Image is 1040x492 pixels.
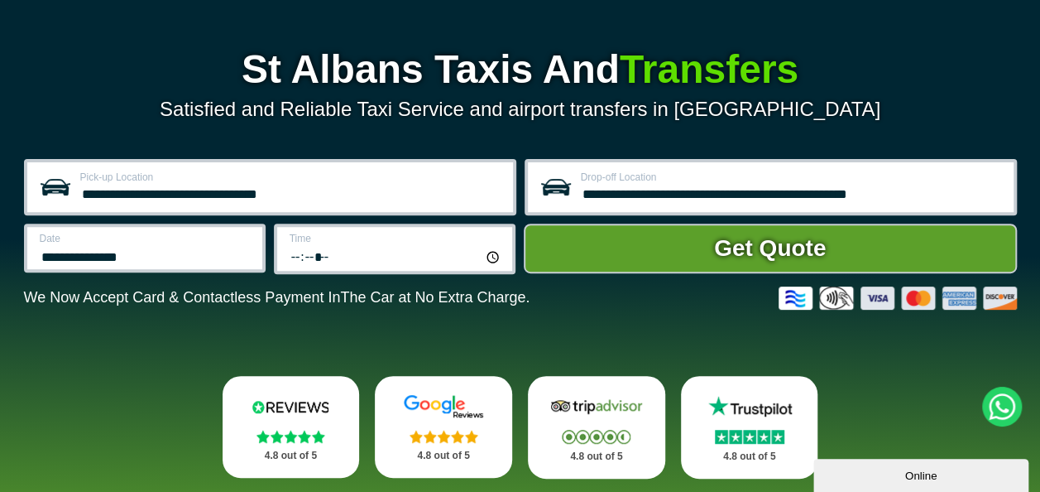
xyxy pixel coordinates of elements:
span: Transfers [620,47,798,91]
img: Stars [715,430,784,444]
p: 4.8 out of 5 [393,446,494,466]
iframe: chat widget [813,456,1032,492]
label: Drop-off Location [581,172,1004,182]
img: Tripadvisor [547,394,646,419]
img: Reviews.io [241,394,340,419]
label: Date [40,234,252,244]
img: Trustpilot [700,394,799,419]
img: Google [394,394,493,419]
label: Pick-up Location [80,172,503,182]
h1: St Albans Taxis And [24,50,1017,89]
p: 4.8 out of 5 [699,446,800,467]
a: Reviews.io Stars 4.8 out of 5 [223,376,360,478]
p: 4.8 out of 5 [546,446,647,467]
img: Credit And Debit Cards [779,287,1017,310]
span: The Car at No Extra Charge. [340,289,530,306]
p: 4.8 out of 5 [241,446,342,466]
img: Stars [410,430,478,443]
a: Tripadvisor Stars 4.8 out of 5 [528,376,665,479]
p: We Now Accept Card & Contactless Payment In [24,289,530,306]
img: Stars [256,430,325,443]
a: Google Stars 4.8 out of 5 [375,376,512,478]
label: Time [290,234,502,244]
p: Satisfied and Reliable Taxi Service and airport transfers in [GEOGRAPHIC_DATA] [24,98,1017,121]
a: Trustpilot Stars 4.8 out of 5 [681,376,818,479]
img: Stars [562,430,630,444]
button: Get Quote [524,224,1017,273]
